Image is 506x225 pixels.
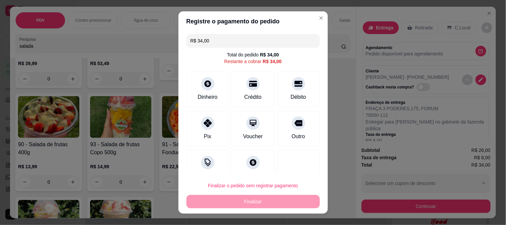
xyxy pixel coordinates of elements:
div: Dinheiro [198,93,218,101]
div: Crédito [244,93,262,101]
div: Voucher [243,133,263,141]
div: Débito [291,93,306,101]
div: Outro [292,133,305,141]
div: Desconto [196,172,219,180]
div: R$ 34,00 [263,58,282,65]
input: Ex.: hambúrguer de cordeiro [190,34,316,47]
div: Fiado [246,172,260,180]
div: Pix [204,133,211,141]
div: Total do pedido [227,51,279,58]
div: Restante a cobrar [224,58,282,65]
header: Registre o pagamento do pedido [178,11,328,31]
button: Close [316,13,327,23]
div: R$ 34,00 [260,51,279,58]
button: Finalizar o pedido sem registrar pagamento [186,179,320,192]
